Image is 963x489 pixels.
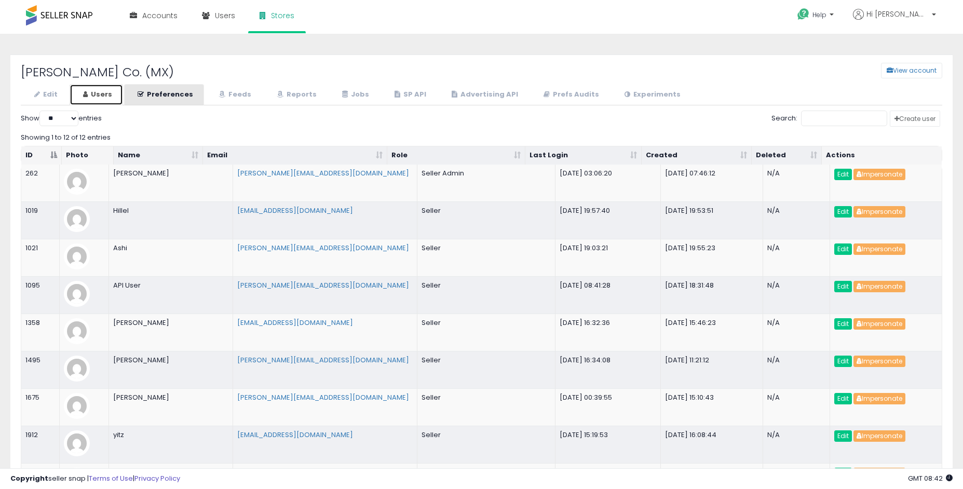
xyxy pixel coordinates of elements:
a: Feeds [205,84,262,105]
img: profile [64,206,90,232]
td: N/A [763,351,830,388]
th: Name: activate to sort column ascending [114,146,203,165]
a: Edit [834,318,852,330]
i: Get Help [797,8,810,21]
td: [PERSON_NAME] [109,165,233,201]
td: Seller [417,276,555,314]
td: Seller Admin [417,165,555,201]
th: Last Login: activate to sort column ascending [525,146,642,165]
a: Reports [263,84,328,105]
a: [PERSON_NAME][EMAIL_ADDRESS][DOMAIN_NAME] [237,467,409,477]
td: [DATE] 19:53:51 [661,201,763,239]
button: Impersonate [853,243,905,255]
a: Hi [PERSON_NAME] [853,9,936,32]
a: Impersonate [853,393,905,403]
a: [EMAIL_ADDRESS][DOMAIN_NAME] [237,206,353,215]
img: profile [64,356,90,382]
a: Users [70,84,123,105]
a: Impersonate [853,281,905,291]
a: Jobs [329,84,380,105]
a: Impersonate [853,207,905,216]
td: N/A [763,276,830,314]
img: profile [64,318,90,344]
td: N/A [763,388,830,426]
a: Impersonate [853,431,905,441]
td: N/A [763,426,830,463]
td: Hillel [109,201,233,239]
td: [DATE] 07:46:12 [661,165,763,201]
a: [EMAIL_ADDRESS][DOMAIN_NAME] [237,318,353,328]
td: [DATE] 00:39:55 [555,388,661,426]
button: Impersonate [853,206,905,218]
span: 2025-09-14 08:42 GMT [908,473,953,483]
a: Create user [890,111,940,127]
td: [DATE] 16:08:44 [661,426,763,463]
a: [PERSON_NAME][EMAIL_ADDRESS][DOMAIN_NAME] [237,280,409,290]
td: [DATE] 03:06:20 [555,165,661,201]
td: Seller [417,388,555,426]
td: 1019 [21,201,60,239]
a: Impersonate [853,356,905,366]
div: Showing 1 to 12 of 12 entries [21,129,942,143]
button: Impersonate [853,281,905,292]
img: profile [64,393,90,419]
button: View account [881,63,942,78]
th: Actions [822,146,942,165]
td: [DATE] 16:34:08 [555,351,661,388]
td: [DATE] 19:55:23 [661,239,763,276]
td: Seller [417,426,555,463]
td: API User [109,276,233,314]
img: profile [64,430,90,456]
td: [DATE] 15:46:23 [661,314,763,351]
span: Hi [PERSON_NAME] [866,9,929,19]
a: Prefs Audits [530,84,610,105]
th: ID: activate to sort column descending [21,146,62,165]
th: Role: activate to sort column ascending [387,146,525,165]
td: Seller [417,314,555,351]
a: Edit [834,243,852,255]
span: Help [812,10,826,19]
span: Accounts [142,10,178,21]
td: [PERSON_NAME] [109,388,233,426]
button: Impersonate [853,430,905,442]
input: Search: [801,111,887,126]
td: [PERSON_NAME] [109,351,233,388]
img: profile [64,169,90,195]
td: [DATE] 15:10:43 [661,388,763,426]
td: Seller [417,201,555,239]
a: Impersonate [853,169,905,179]
span: Stores [271,10,294,21]
button: Impersonate [853,169,905,180]
th: Created: activate to sort column ascending [642,146,752,165]
a: Edit [21,84,69,105]
a: Edit [834,393,852,404]
a: Preferences [124,84,204,105]
a: Edit [834,281,852,292]
td: N/A [763,239,830,276]
strong: Copyright [10,473,48,483]
td: Seller [417,239,555,276]
a: SP API [381,84,437,105]
td: N/A [763,201,830,239]
a: Terms of Use [89,473,133,483]
td: 1495 [21,351,60,388]
span: Users [215,10,235,21]
span: Create user [894,114,935,123]
a: Advertising API [438,84,529,105]
label: Search: [771,111,887,126]
img: profile [64,281,90,307]
td: 1912 [21,426,60,463]
a: Impersonate [853,319,905,329]
a: [PERSON_NAME][EMAIL_ADDRESS][DOMAIN_NAME] [237,355,409,365]
a: Edit [834,468,852,479]
a: Edit [834,206,852,218]
a: Edit [834,356,852,367]
td: [DATE] 11:21:12 [661,351,763,388]
h2: [PERSON_NAME] Co. (MX) [13,65,403,79]
a: [PERSON_NAME][EMAIL_ADDRESS][DOMAIN_NAME] [237,168,409,178]
a: View account [873,63,889,78]
th: Deleted: activate to sort column ascending [752,146,822,165]
th: Email: activate to sort column ascending [203,146,387,165]
td: [PERSON_NAME] [109,314,233,351]
a: [PERSON_NAME][EMAIL_ADDRESS][DOMAIN_NAME] [237,243,409,253]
